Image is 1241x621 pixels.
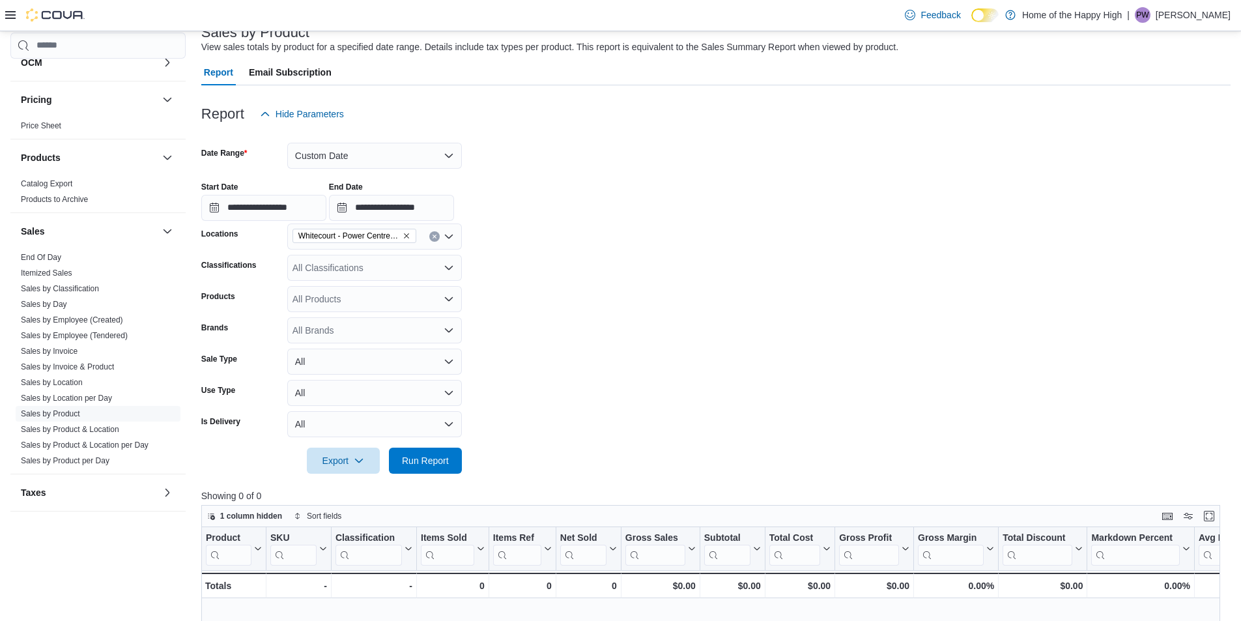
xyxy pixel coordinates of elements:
[21,409,80,418] a: Sales by Product
[287,349,462,375] button: All
[160,485,175,500] button: Taxes
[625,578,696,594] div: $0.00
[560,532,606,565] div: Net Sold
[201,182,238,192] label: Start Date
[625,532,696,565] button: Gross Sales
[560,532,617,565] button: Net Sold
[21,268,72,278] a: Itemized Sales
[270,532,317,544] div: SKU
[206,532,251,544] div: Product
[287,411,462,437] button: All
[444,294,454,304] button: Open list of options
[625,532,685,565] div: Gross Sales
[206,532,262,565] button: Product
[839,532,899,544] div: Gross Profit
[21,194,88,205] span: Products to Archive
[329,182,363,192] label: End Date
[201,25,309,40] h3: Sales by Product
[21,347,78,356] a: Sales by Invoice
[201,354,237,364] label: Sale Type
[21,346,78,356] span: Sales by Invoice
[839,532,909,565] button: Gross Profit
[769,532,831,565] button: Total Cost
[1135,7,1150,23] div: Paige Wachter
[202,508,287,524] button: 1 column hidden
[21,179,72,188] a: Catalog Export
[276,108,344,121] span: Hide Parameters
[335,532,402,544] div: Classification
[21,151,157,164] button: Products
[704,578,761,594] div: $0.00
[201,489,1231,502] p: Showing 0 of 0
[918,578,994,594] div: 0.00%
[704,532,761,565] button: Subtotal
[292,229,416,243] span: Whitecourt - Power Centre - Fire & Flower
[21,377,83,388] span: Sales by Location
[21,440,149,450] a: Sales by Product & Location per Day
[839,532,899,565] div: Gross Profit
[21,56,42,69] h3: OCM
[403,232,410,240] button: Remove Whitecourt - Power Centre - Fire & Flower from selection in this group
[21,93,157,106] button: Pricing
[21,151,61,164] h3: Products
[1160,508,1175,524] button: Keyboard shortcuts
[444,231,454,242] button: Open list of options
[21,362,114,372] span: Sales by Invoice & Product
[389,448,462,474] button: Run Report
[493,532,541,565] div: Items Ref
[201,291,235,302] label: Products
[704,532,750,565] div: Subtotal
[21,378,83,387] a: Sales by Location
[421,532,474,544] div: Items Sold
[560,532,606,544] div: Net Sold
[10,250,186,474] div: Sales
[201,148,248,158] label: Date Range
[201,40,898,54] div: View sales totals by product for a specified date range. Details include tax types per product. T...
[769,532,820,544] div: Total Cost
[201,229,238,239] label: Locations
[205,578,262,594] div: Totals
[21,121,61,131] span: Price Sheet
[704,532,750,544] div: Subtotal
[21,56,157,69] button: OCM
[307,511,341,521] span: Sort fields
[21,486,157,499] button: Taxes
[21,486,46,499] h3: Taxes
[220,511,282,521] span: 1 column hidden
[421,532,485,565] button: Items Sold
[21,252,61,263] span: End Of Day
[21,362,114,371] a: Sales by Invoice & Product
[21,315,123,325] a: Sales by Employee (Created)
[918,532,984,544] div: Gross Margin
[1136,7,1148,23] span: PW
[335,578,412,594] div: -
[21,195,88,204] a: Products to Archive
[918,532,994,565] button: Gross Margin
[201,195,326,221] input: Press the down key to open a popover containing a calendar.
[625,532,685,544] div: Gross Sales
[249,59,332,85] span: Email Subscription
[493,578,552,594] div: 0
[900,2,965,28] a: Feedback
[429,231,440,242] button: Clear input
[1003,578,1083,594] div: $0.00
[315,448,372,474] span: Export
[287,380,462,406] button: All
[160,150,175,166] button: Products
[21,394,112,403] a: Sales by Location per Day
[201,385,235,396] label: Use Type
[289,508,347,524] button: Sort fields
[1091,532,1179,544] div: Markdown Percent
[201,323,228,333] label: Brands
[21,425,119,434] a: Sales by Product & Location
[270,532,317,565] div: SKU URL
[26,8,85,22] img: Cova
[10,118,186,139] div: Pricing
[335,532,412,565] button: Classification
[335,532,402,565] div: Classification
[421,532,474,565] div: Items Sold
[1003,532,1083,565] button: Total Discount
